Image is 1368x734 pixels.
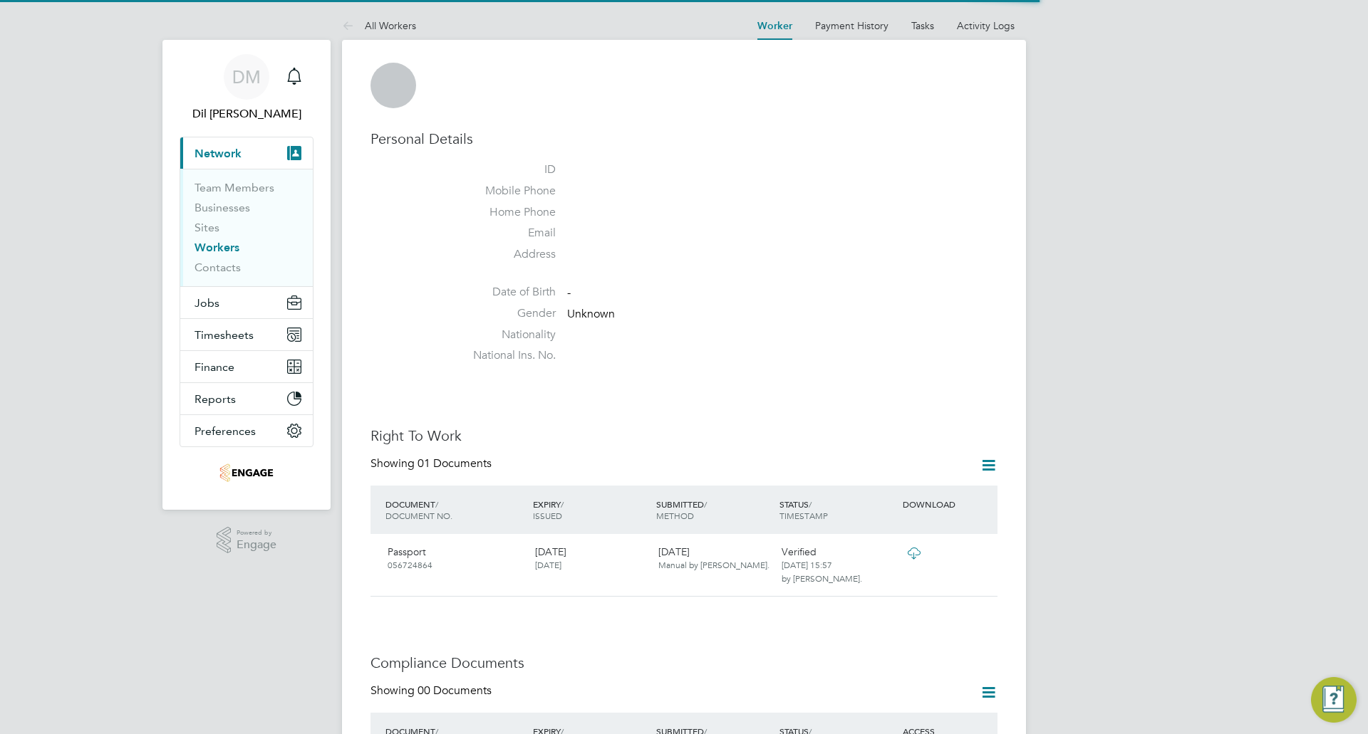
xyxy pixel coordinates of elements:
span: Powered by [237,527,276,539]
img: optima-uk-logo-retina.png [219,461,274,484]
a: Businesses [195,201,250,214]
span: Preferences [195,424,256,438]
label: ID [456,162,556,177]
label: Gender [456,306,556,321]
span: Unknown [567,307,615,321]
div: Showing [370,456,494,471]
div: STATUS [776,491,899,528]
div: SUBMITTED [653,491,776,528]
a: Tasks [911,19,934,32]
button: Network [180,137,313,169]
h3: Right To Work [370,426,997,445]
div: DOCUMENT [382,491,529,528]
span: [DATE] 15:57 [782,559,832,570]
a: Powered byEngage [217,527,277,554]
div: [DATE] [653,540,776,577]
span: Jobs [195,296,219,310]
a: DMDil [PERSON_NAME] [180,54,313,122]
label: Nationality [456,327,556,342]
span: Manual by [PERSON_NAME]. [658,559,769,570]
a: All Workers [342,19,416,32]
button: Jobs [180,287,313,318]
div: EXPIRY [529,491,653,528]
nav: Main navigation [162,40,331,510]
span: METHOD [656,510,694,521]
span: Reports [195,392,236,406]
label: Date of Birth [456,285,556,300]
span: by [PERSON_NAME]. [782,572,862,584]
div: [DATE] [529,540,653,577]
div: Showing [370,683,494,698]
label: Address [456,247,556,262]
span: Dil Mistry [180,105,313,122]
span: Engage [237,539,276,551]
div: Network [180,169,313,286]
span: [DATE] [535,559,561,570]
span: 056724864 [388,559,432,570]
span: / [561,498,564,510]
span: / [435,498,438,510]
span: ISSUED [533,510,562,521]
button: Engage Resource Center [1311,677,1357,723]
button: Preferences [180,415,313,446]
a: Workers [195,241,239,254]
a: Go to home page [180,461,313,484]
span: Verified [782,545,817,558]
span: DM [232,68,261,86]
a: Team Members [195,181,274,194]
span: 00 Documents [418,683,492,698]
span: - [567,285,571,300]
label: National Ins. No. [456,348,556,363]
span: Finance [195,360,234,374]
span: Timesheets [195,328,254,342]
span: / [704,498,707,510]
button: Finance [180,351,313,382]
label: Email [456,226,556,241]
label: Mobile Phone [456,184,556,199]
span: DOCUMENT NO. [385,510,452,521]
span: TIMESTAMP [779,510,828,521]
h3: Compliance Documents [370,654,997,672]
span: 01 Documents [418,456,492,471]
label: Home Phone [456,205,556,220]
a: Sites [195,221,219,234]
a: Payment History [815,19,888,32]
button: Reports [180,383,313,414]
button: Timesheets [180,319,313,350]
span: Network [195,147,242,160]
a: Contacts [195,261,241,274]
a: Activity Logs [957,19,1015,32]
h3: Personal Details [370,130,997,148]
a: Worker [757,20,792,32]
span: / [809,498,812,510]
div: Passport [382,540,529,577]
div: DOWNLOAD [899,491,997,517]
